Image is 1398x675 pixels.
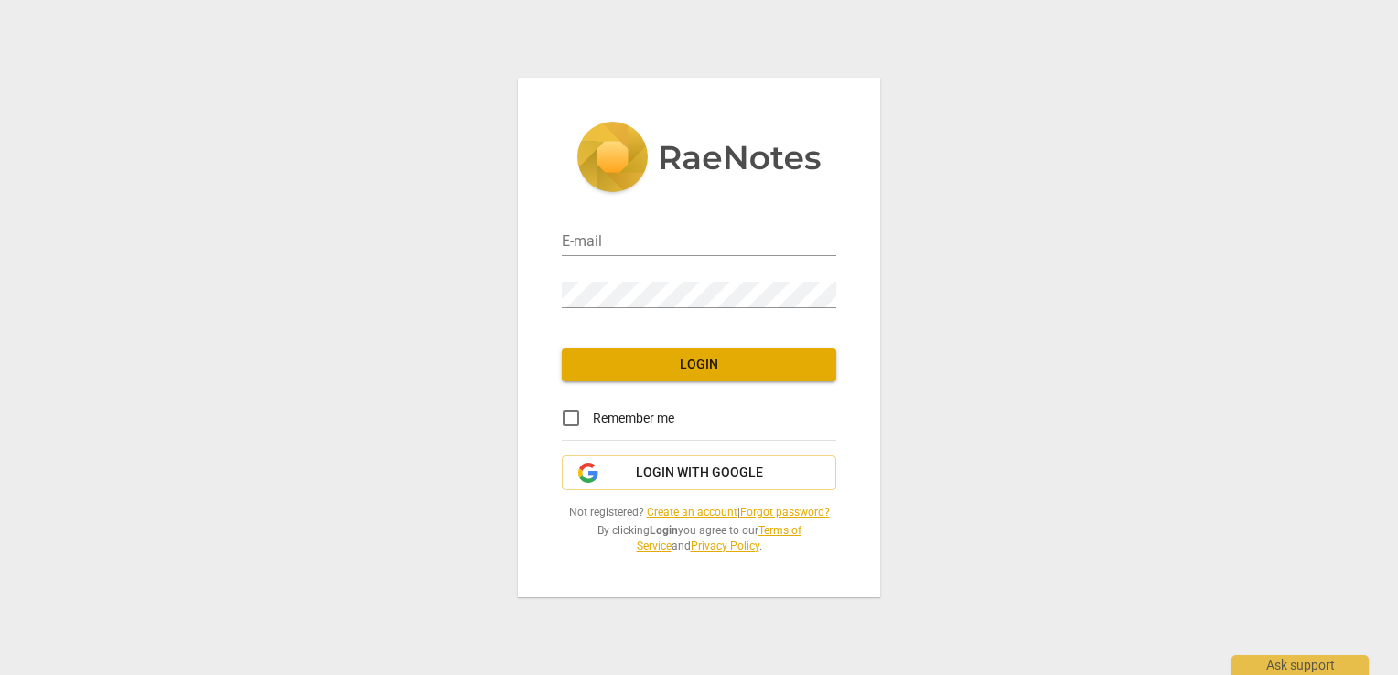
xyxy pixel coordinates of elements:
[740,506,830,519] a: Forgot password?
[636,464,763,482] span: Login with Google
[562,455,836,490] button: Login with Google
[576,122,822,197] img: 5ac2273c67554f335776073100b6d88f.svg
[562,348,836,381] button: Login
[562,523,836,553] span: By clicking you agree to our and .
[637,524,801,552] a: Terms of Service
[650,524,678,537] b: Login
[1231,655,1369,675] div: Ask support
[576,356,822,374] span: Login
[562,505,836,520] span: Not registered? |
[647,506,737,519] a: Create an account
[593,409,674,428] span: Remember me
[691,540,759,552] a: Privacy Policy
